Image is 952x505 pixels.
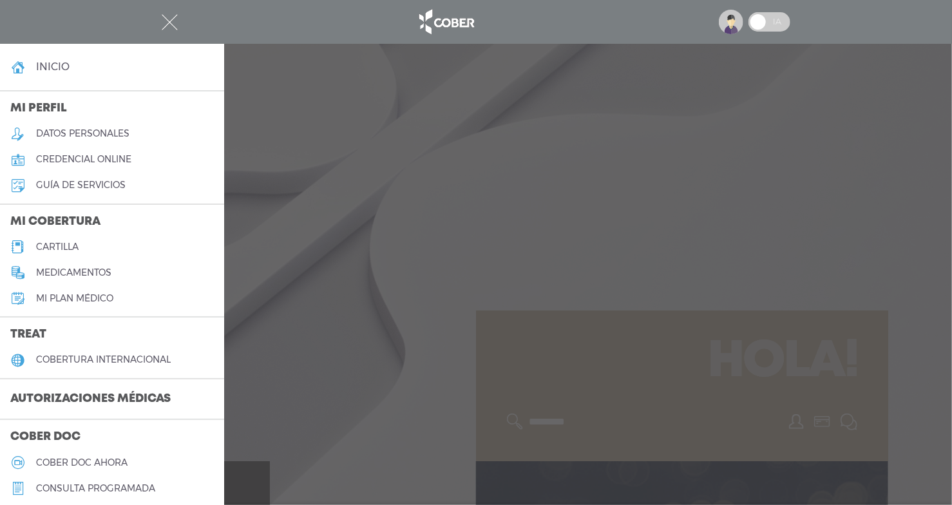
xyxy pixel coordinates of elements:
[162,14,178,30] img: Cober_menu-close-white.svg
[412,6,480,37] img: logo_cober_home-white.png
[36,242,79,252] h5: cartilla
[36,354,171,365] h5: cobertura internacional
[36,128,129,139] h5: datos personales
[719,10,743,34] img: profile-placeholder.svg
[36,180,126,191] h5: guía de servicios
[36,457,128,468] h5: Cober doc ahora
[36,61,70,73] h4: inicio
[36,293,113,304] h5: Mi plan médico
[36,483,155,494] h5: consulta programada
[36,267,111,278] h5: medicamentos
[36,154,131,165] h5: credencial online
